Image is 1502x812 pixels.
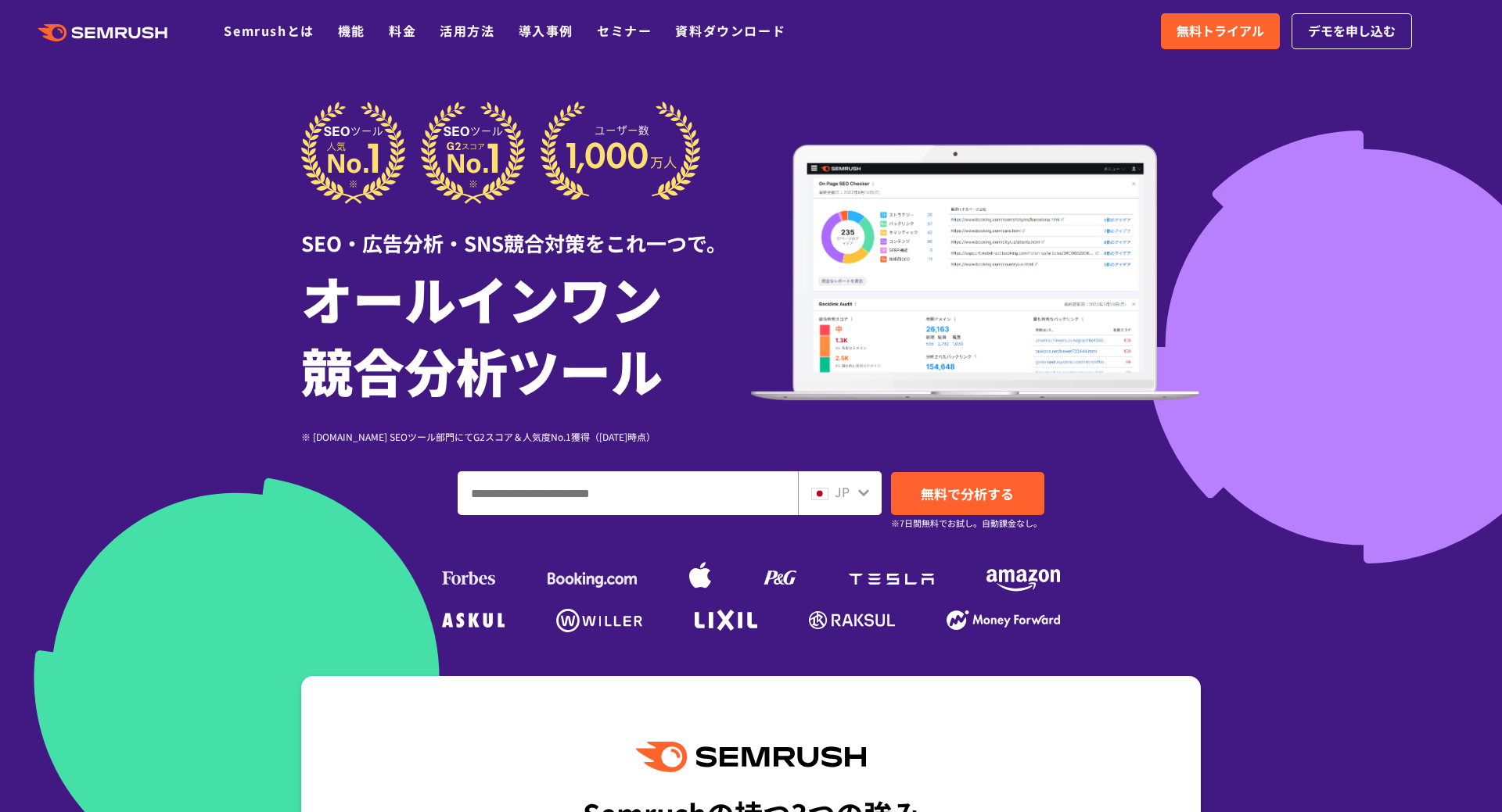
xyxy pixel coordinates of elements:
[835,482,850,501] span: JP
[301,429,751,444] div: ※ [DOMAIN_NAME] SEOツール部門にてG2スコア＆人気度No.1獲得（[DATE]時点）
[1308,21,1396,41] span: デモを申し込む
[389,21,416,40] a: 料金
[224,21,314,40] a: Semrushとは
[1161,13,1280,49] a: 無料トライアル
[301,262,751,406] h1: オールインワン 競合分析ツール
[440,21,494,40] a: 活用方法
[1292,13,1412,49] a: デモを申し込む
[338,21,365,40] a: 機能
[891,472,1044,515] a: 無料で分析する
[921,484,1014,503] span: 無料で分析する
[458,472,797,514] input: ドメイン、キーワードまたはURLを入力してください
[891,516,1042,531] small: ※7日間無料でお試し。自動課金なし。
[301,204,751,258] div: SEO・広告分析・SNS競合対策をこれ一つで。
[1177,21,1264,41] span: 無料トライアル
[597,21,652,40] a: セミナー
[636,742,866,772] img: Semrush
[675,21,785,40] a: 資料ダウンロード
[519,21,573,40] a: 導入事例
